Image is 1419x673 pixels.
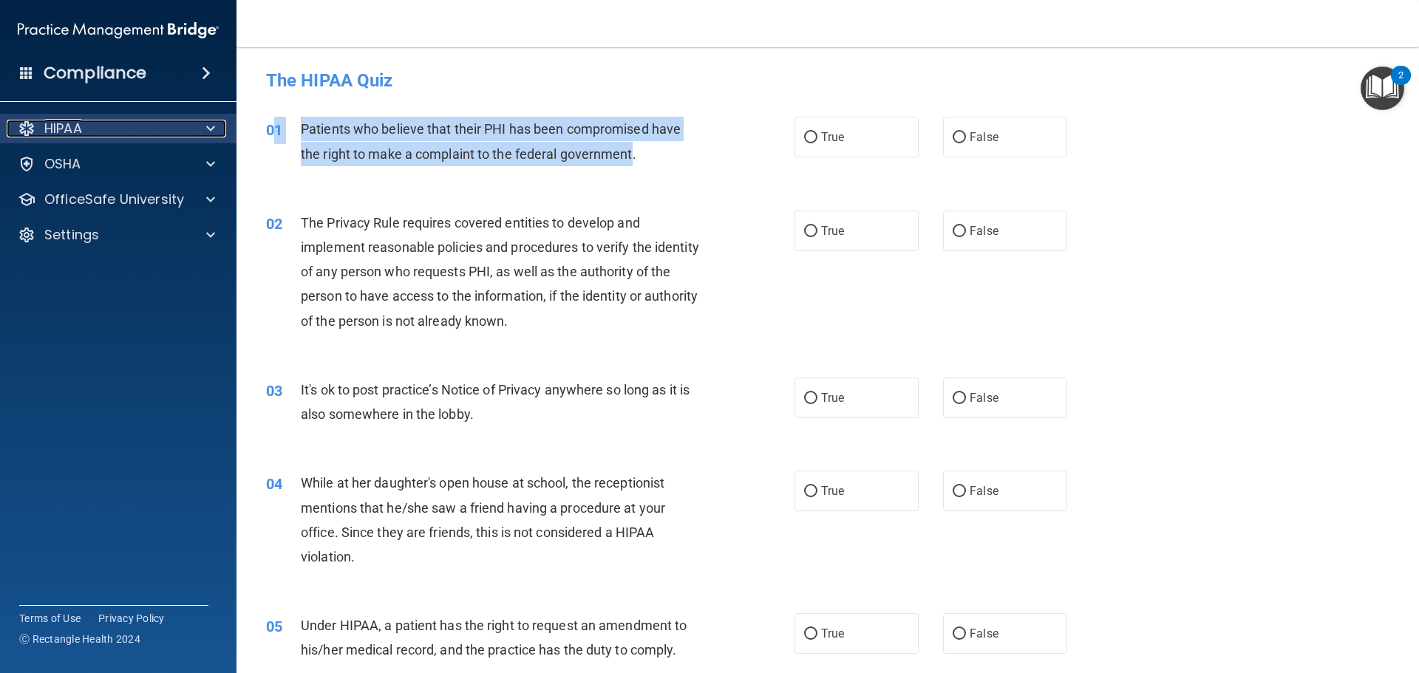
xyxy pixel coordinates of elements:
[1361,66,1404,110] button: Open Resource Center, 2 new notifications
[266,71,1389,90] h4: The HIPAA Quiz
[301,215,699,329] span: The Privacy Rule requires covered entities to develop and implement reasonable policies and proce...
[804,132,817,143] input: True
[821,626,844,640] span: True
[970,484,998,498] span: False
[18,155,215,173] a: OSHA
[1398,75,1403,95] div: 2
[970,130,998,144] span: False
[821,391,844,405] span: True
[44,226,99,244] p: Settings
[44,191,184,208] p: OfficeSafe University
[98,611,165,626] a: Privacy Policy
[301,475,665,564] span: While at her daughter's open house at school, the receptionist mentions that he/she saw a friend ...
[44,155,81,173] p: OSHA
[953,629,966,640] input: False
[953,393,966,404] input: False
[18,16,219,45] img: PMB logo
[970,391,998,405] span: False
[821,130,844,144] span: True
[953,132,966,143] input: False
[18,191,215,208] a: OfficeSafe University
[804,393,817,404] input: True
[804,486,817,497] input: True
[19,632,140,646] span: Ⓒ Rectangle Health 2024
[970,224,998,238] span: False
[18,120,215,137] a: HIPAA
[953,226,966,237] input: False
[804,226,817,237] input: True
[266,475,282,493] span: 04
[953,486,966,497] input: False
[19,611,81,626] a: Terms of Use
[1163,568,1401,627] iframe: Drift Widget Chat Controller
[301,382,690,422] span: It's ok to post practice’s Notice of Privacy anywhere so long as it is also somewhere in the lobby.
[821,484,844,498] span: True
[970,626,998,640] span: False
[266,618,282,635] span: 05
[301,618,687,657] span: Under HIPAA, a patient has the right to request an amendment to his/her medical record, and the p...
[266,121,282,139] span: 01
[44,120,82,137] p: HIPAA
[266,382,282,400] span: 03
[44,63,146,83] h4: Compliance
[301,121,681,161] span: Patients who believe that their PHI has been compromised have the right to make a complaint to th...
[804,629,817,640] input: True
[821,224,844,238] span: True
[18,226,215,244] a: Settings
[266,215,282,233] span: 02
